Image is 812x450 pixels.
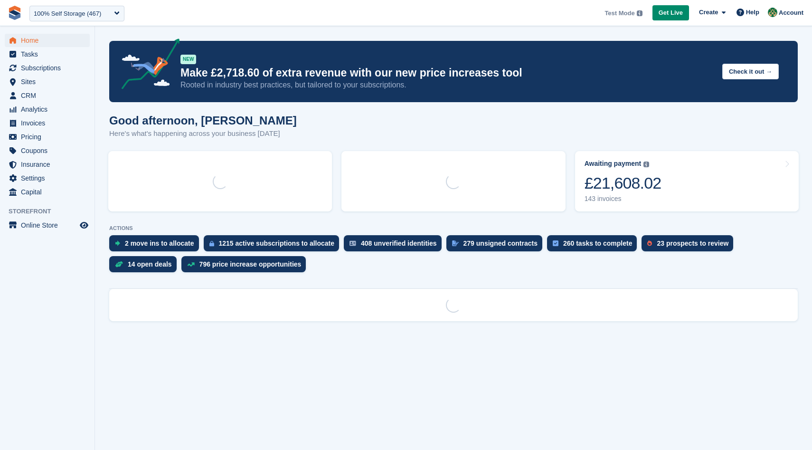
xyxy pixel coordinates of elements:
[349,240,356,246] img: verify_identity-adf6edd0f0f0b5bbfe63781bf79b02c33cf7c696d77639b501bdc392416b5a36.svg
[34,9,101,19] div: 100% Self Storage (467)
[446,235,547,256] a: 279 unsigned contracts
[187,262,195,267] img: price_increase_opportunities-93ffe204e8149a01c8c9dc8f82e8f89637d9d84a8eef4429ea346261dce0b2c0.svg
[219,239,335,247] div: 1215 active subscriptions to allocate
[21,89,78,102] span: CRM
[5,185,90,199] a: menu
[21,219,78,232] span: Online Store
[209,240,214,247] img: active_subscription_to_allocate_icon-d502201f5373d7db506a760aba3b589e785aa758c864c3986d89f69b8ff3...
[344,235,446,256] a: 408 unverified identities
[21,144,78,157] span: Coupons
[128,260,172,268] div: 14 open deals
[180,66,715,80] p: Make £2,718.60 of extra revenue with our new price increases tool
[699,8,718,17] span: Create
[5,89,90,102] a: menu
[652,5,689,21] a: Get Live
[9,207,94,216] span: Storefront
[575,151,799,211] a: Awaiting payment £21,608.02 143 invoices
[647,240,652,246] img: prospect-51fa495bee0391a8d652442698ab0144808aea92771e9ea1ae160a38d050c398.svg
[180,80,715,90] p: Rooted in industry best practices, but tailored to your subscriptions.
[659,8,683,18] span: Get Live
[21,103,78,116] span: Analytics
[21,48,78,61] span: Tasks
[181,256,311,277] a: 796 price increase opportunities
[563,239,633,247] div: 260 tasks to complete
[21,75,78,88] span: Sites
[21,158,78,171] span: Insurance
[585,160,642,168] div: Awaiting payment
[746,8,759,17] span: Help
[21,116,78,130] span: Invoices
[779,8,803,18] span: Account
[113,38,180,93] img: price-adjustments-announcement-icon-8257ccfd72463d97f412b2fc003d46551f7dbcb40ab6d574587a9cd5c0d94...
[180,55,196,64] div: NEW
[109,114,297,127] h1: Good afternoon, [PERSON_NAME]
[5,75,90,88] a: menu
[5,34,90,47] a: menu
[463,239,538,247] div: 279 unsigned contracts
[21,61,78,75] span: Subscriptions
[5,130,90,144] a: menu
[5,172,90,185] a: menu
[547,235,642,256] a: 260 tasks to complete
[21,130,78,144] span: Pricing
[204,235,344,256] a: 1215 active subscriptions to allocate
[657,239,728,247] div: 23 prospects to review
[109,235,204,256] a: 2 move ins to allocate
[115,240,120,246] img: move_ins_to_allocate_icon-fdf77a2bb77ea45bf5b3d319d69a93e2d87916cf1d5bf7949dd705db3b84f3ca.svg
[5,158,90,171] a: menu
[5,48,90,61] a: menu
[109,225,798,231] p: ACTIONS
[8,6,22,20] img: stora-icon-8386f47178a22dfd0bd8f6a31ec36ba5ce8667c1dd55bd0f319d3a0aa187defe.svg
[637,10,642,16] img: icon-info-grey-7440780725fd019a000dd9b08b2336e03edf1995a4989e88bcd33f0948082b44.svg
[5,144,90,157] a: menu
[5,219,90,232] a: menu
[21,185,78,199] span: Capital
[604,9,634,18] span: Test Mode
[452,240,459,246] img: contract_signature_icon-13c848040528278c33f63329250d36e43548de30e8caae1d1a13099fd9432cc5.svg
[125,239,194,247] div: 2 move ins to allocate
[585,173,661,193] div: £21,608.02
[722,64,779,79] button: Check it out →
[199,260,302,268] div: 796 price increase opportunities
[5,103,90,116] a: menu
[768,8,777,17] img: Aaron
[115,261,123,268] img: deal-1b604bf984904fb50ccaf53a9ad4b4a5d6e5aea283cecdc64d6e3604feb123c2.svg
[21,34,78,47] span: Home
[361,239,437,247] div: 408 unverified identities
[109,256,181,277] a: 14 open deals
[5,61,90,75] a: menu
[585,195,661,203] div: 143 invoices
[553,240,558,246] img: task-75834270c22a3079a89374b754ae025e5fb1db73e45f91037f5363f120a921f8.svg
[109,128,297,139] p: Here's what's happening across your business [DATE]
[78,220,90,231] a: Preview store
[642,235,738,256] a: 23 prospects to review
[643,162,649,167] img: icon-info-grey-7440780725fd019a000dd9b08b2336e03edf1995a4989e88bcd33f0948082b44.svg
[5,116,90,130] a: menu
[21,172,78,185] span: Settings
